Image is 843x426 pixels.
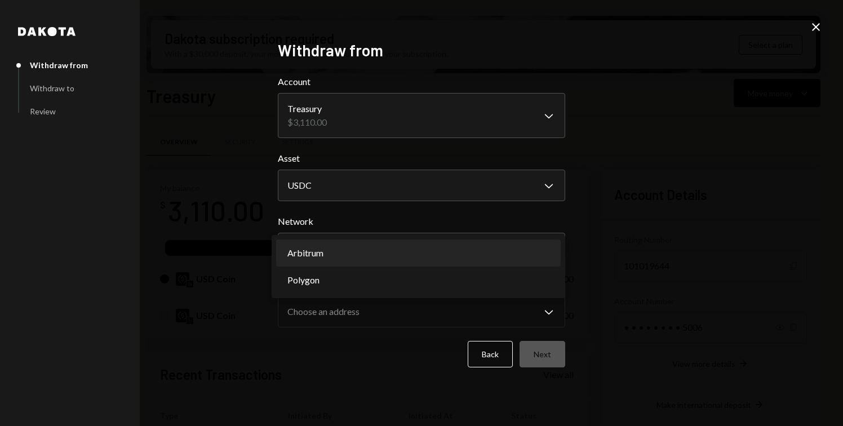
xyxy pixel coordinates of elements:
[278,93,565,138] button: Account
[278,233,565,264] button: Network
[278,75,565,88] label: Account
[278,296,565,327] button: Source Address
[30,83,74,93] div: Withdraw to
[278,170,565,201] button: Asset
[287,246,323,260] span: Arbitrum
[278,215,565,228] label: Network
[30,60,88,70] div: Withdraw from
[287,273,320,287] span: Polygon
[278,39,565,61] h2: Withdraw from
[278,152,565,165] label: Asset
[468,341,513,367] button: Back
[30,106,56,116] div: Review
